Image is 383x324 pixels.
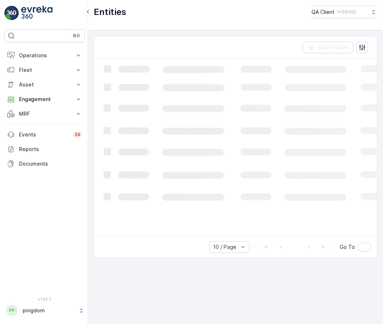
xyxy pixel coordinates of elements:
p: Operations [19,52,70,59]
button: Operations [4,48,85,63]
p: Clear Filters [317,44,349,51]
p: ( +03:00 ) [337,9,356,15]
div: PP [6,305,18,316]
span: Go To [340,243,355,251]
p: Fleet [19,66,70,74]
img: logo_light-DOdMpM7g.png [21,6,53,20]
a: Documents [4,157,85,171]
p: Entities [94,6,126,18]
img: logo [4,6,19,20]
p: MRF [19,110,70,117]
p: Engagement [19,96,70,103]
button: MRF [4,107,85,121]
p: 34 [74,132,81,138]
a: Reports [4,142,85,157]
button: QA Client(+03:00) [312,6,377,18]
button: Engagement [4,92,85,107]
button: Clear Filters [303,42,353,53]
p: QA Client [312,8,334,16]
p: Asset [19,81,70,88]
span: v 1.50.2 [4,297,85,301]
p: Documents [19,160,82,167]
p: Events [19,131,69,138]
p: ⌘B [73,33,80,39]
p: pingdom [23,307,75,314]
button: Fleet [4,63,85,77]
button: PPpingdom [4,303,85,318]
a: Events34 [4,127,85,142]
button: Asset [4,77,85,92]
p: Reports [19,146,82,153]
